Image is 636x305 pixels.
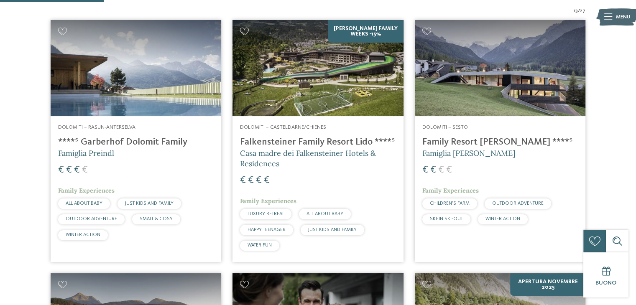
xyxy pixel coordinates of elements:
[58,148,114,158] span: Famiglia Preindl
[307,211,343,216] span: ALL ABOUT BABY
[240,175,246,186] span: €
[58,125,135,130] span: Dolomiti – Rasun-Anterselva
[264,175,270,186] span: €
[422,125,468,130] span: Dolomiti – Sesto
[446,165,452,175] span: €
[66,165,72,175] span: €
[140,216,173,221] span: SMALL & COSY
[232,20,403,116] img: Cercate un hotel per famiglie? Qui troverete solo i migliori!
[240,148,376,168] span: Casa madre dei Falkensteiner Hotels & Residences
[422,148,515,158] span: Famiglia [PERSON_NAME]
[415,20,585,116] img: Family Resort Rainer ****ˢ
[82,165,88,175] span: €
[430,216,463,221] span: SKI-IN SKI-OUT
[66,232,100,237] span: WINTER ACTION
[232,20,403,262] a: Cercate un hotel per famiglie? Qui troverete solo i migliori! [PERSON_NAME] Family Weeks -15% Dol...
[422,137,578,148] h4: Family Resort [PERSON_NAME] ****ˢ
[240,197,296,205] span: Family Experiences
[485,216,520,221] span: WINTER ACTION
[308,227,357,232] span: JUST KIDS AND FAMILY
[125,201,174,206] span: JUST KIDS AND FAMILY
[256,175,262,186] span: €
[430,165,436,175] span: €
[248,243,272,248] span: WATER FUN
[580,7,585,15] span: 27
[415,20,585,262] a: Cercate un hotel per famiglie? Qui troverete solo i migliori! Dolomiti – Sesto Family Resort [PER...
[595,280,616,286] span: Buono
[422,187,479,194] span: Family Experiences
[66,216,117,221] span: OUTDOOR ADVENTURE
[248,175,254,186] span: €
[583,252,628,297] a: Buono
[240,137,396,148] h4: Falkensteiner Family Resort Lido ****ˢ
[438,165,444,175] span: €
[66,201,102,206] span: ALL ABOUT BABY
[74,165,80,175] span: €
[430,201,470,206] span: CHILDREN’S FARM
[422,165,428,175] span: €
[248,227,286,232] span: HAPPY TEENAGER
[58,187,115,194] span: Family Experiences
[58,137,214,148] h4: ****ˢ Garberhof Dolomit Family
[248,211,284,216] span: LUXURY RETREAT
[574,7,578,15] span: 13
[51,20,221,116] img: Cercate un hotel per famiglie? Qui troverete solo i migliori!
[58,165,64,175] span: €
[578,7,580,15] span: /
[51,20,221,262] a: Cercate un hotel per famiglie? Qui troverete solo i migliori! Dolomiti – Rasun-Anterselva ****ˢ G...
[492,201,544,206] span: OUTDOOR ADVENTURE
[240,125,326,130] span: Dolomiti – Casteldarne/Chienes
